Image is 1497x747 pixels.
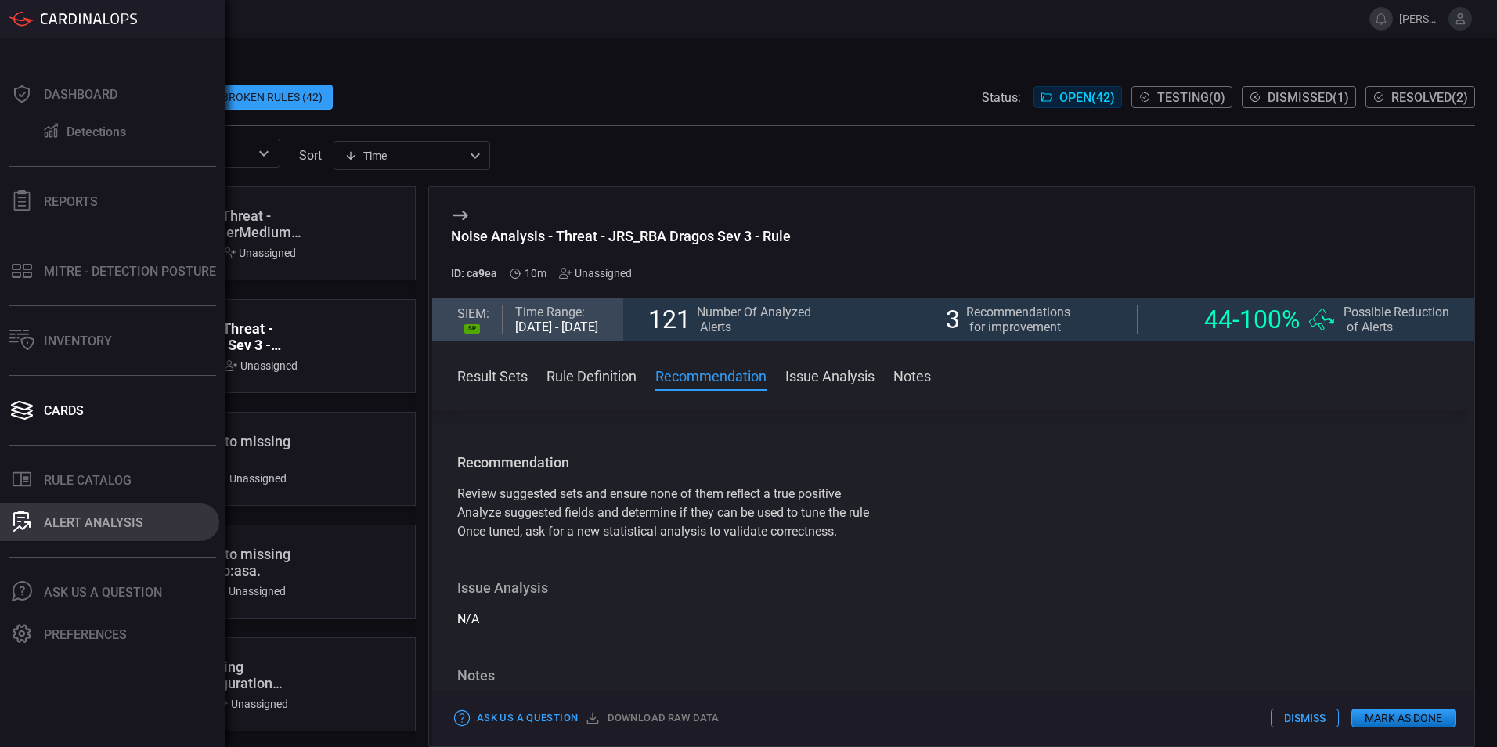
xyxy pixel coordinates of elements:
span: 44 - 100 % [1204,305,1300,334]
h5: ID: ca9ea [451,267,497,280]
div: Unassigned [215,698,288,710]
div: Rule Catalog [44,473,132,488]
h3: Recommendation [457,453,1449,472]
span: Resolved ( 2 ) [1391,90,1468,105]
span: [PERSON_NAME].[PERSON_NAME] [1399,13,1442,25]
span: Status: [982,90,1021,105]
h3: Notes [457,666,1449,685]
div: SP [464,324,480,334]
span: Testing ( 0 ) [1157,90,1225,105]
span: Number Of Analyzed Alerts [697,305,811,334]
button: Result Sets [457,366,528,384]
button: Recommendation [655,366,767,384]
p: Review suggested sets and ensure none of them reflect a true positive Analyze suggested fields an... [457,485,1449,541]
span: Open ( 42 ) [1059,90,1115,105]
button: Download raw data [582,706,723,731]
button: Resolved(2) [1365,86,1475,108]
div: Unassigned [223,247,296,259]
div: Time Range: [515,305,598,319]
label: sort [299,148,322,163]
div: Reports [44,194,98,209]
div: ALERT ANALYSIS [44,515,143,530]
span: Dismissed ( 1 ) [1268,90,1349,105]
span: Recommendations for improvement [966,305,1070,334]
div: [DATE] - [DATE] [515,319,598,334]
h3: Issue Analysis [457,579,1449,597]
div: Inventory [44,334,112,348]
div: Preferences [44,627,127,642]
div: Ask Us A Question [44,585,162,600]
span: Sep 18, 2025 10:27 AM [525,267,546,280]
button: Dismiss [1271,709,1339,727]
div: Time [344,148,465,164]
div: Cards [44,403,84,418]
button: Open [253,143,275,164]
span: SIEM: [457,306,489,321]
button: Ask Us a Question [451,706,582,731]
button: Open(42) [1033,86,1122,108]
button: Dismissed(1) [1242,86,1356,108]
div: Unassigned [214,472,287,485]
div: Broken Rules (42) [211,85,333,110]
div: Unassigned [559,267,632,280]
span: 121 [648,305,691,334]
div: Detections [67,125,126,139]
span: Possible Reduction of Alerts [1344,305,1449,334]
div: MITRE - Detection Posture [44,264,216,279]
div: Dashboard [44,87,117,102]
button: Notes [893,366,931,384]
button: Mark as Done [1351,709,1456,727]
span: 3 [946,305,960,334]
div: Unassigned [225,359,298,372]
button: Issue Analysis [785,366,875,384]
button: Testing(0) [1131,86,1232,108]
button: Rule Definition [546,366,637,384]
div: Unassigned [213,585,286,597]
div: N/A [457,579,1449,629]
div: Noise Analysis - Threat - JRS_RBA Dragos Sev 3 - Rule [451,228,791,244]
